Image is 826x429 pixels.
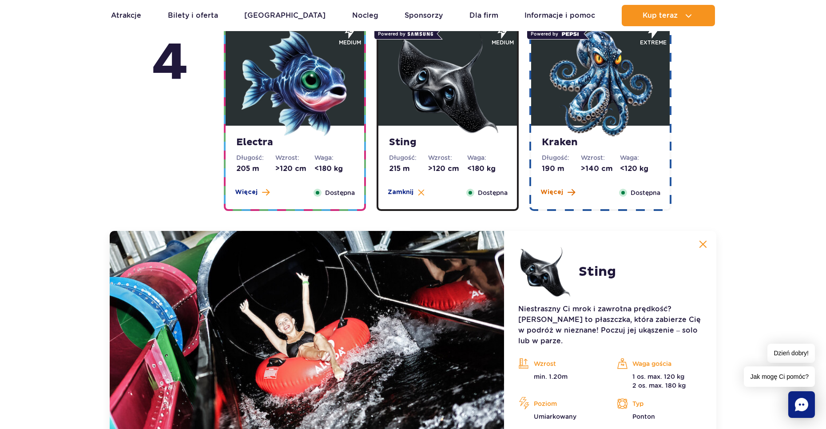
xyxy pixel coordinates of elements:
dt: Długość: [236,153,275,162]
span: 4 [152,31,188,96]
button: Więcej [540,188,575,197]
p: Niestraszny Ci mrok i zawrotna prędkość? [PERSON_NAME] to płaszczka, która zabierze Cię w podróż ... [518,304,702,346]
p: Wzrost [518,357,604,370]
dt: Wzrost: [275,153,314,162]
a: Bilety i oferta [168,5,218,26]
span: medium [492,39,514,47]
span: Jak mogę Ci pomóc? [744,366,815,387]
p: Waga gościa [617,357,702,370]
p: Typ [617,397,702,410]
span: Powered by [527,28,584,40]
a: Nocleg [352,5,378,26]
p: min. 1.20m [518,372,604,381]
span: Dzień dobry! [767,344,815,363]
span: extreme [640,39,667,47]
p: Poziom [518,397,604,410]
a: Atrakcje [111,5,141,26]
dt: Wzrost: [428,153,467,162]
dd: <180 kg [467,164,506,174]
img: 683e9df96f1c7957131151.png [547,30,654,137]
span: Zamknij [388,188,413,197]
dd: 215 m [389,164,428,174]
img: 683e9dd6f19b1268161416.png [518,245,572,298]
span: Dostępna [325,188,355,198]
strong: Sting [389,136,506,149]
span: medium [339,39,361,47]
dt: Waga: [467,153,506,162]
button: Więcej [235,188,270,197]
dt: Waga: [620,153,659,162]
dt: Wzrost: [581,153,620,162]
img: 683e9dd6f19b1268161416.png [394,30,501,137]
span: Więcej [235,188,258,197]
span: Dostępna [478,188,508,198]
button: Zamknij [388,188,425,197]
p: Umiarkowany [518,412,604,421]
dt: Długość: [389,153,428,162]
h2: Sting [579,264,616,280]
a: Informacje i pomoc [524,5,595,26]
a: [GEOGRAPHIC_DATA] [244,5,326,26]
dt: Waga: [314,153,353,162]
p: Ponton [617,412,702,421]
dd: >140 cm [581,164,620,174]
span: Kup teraz [643,12,678,20]
dd: <180 kg [314,164,353,174]
dd: 190 m [542,164,581,174]
strong: piętro [152,17,188,96]
dd: 205 m [236,164,275,174]
p: 1 os. max. 120 kg 2 os. max. 180 kg [617,372,702,390]
strong: Kraken [542,136,659,149]
img: 683e9dc030483830179588.png [242,30,348,137]
span: Więcej [540,188,563,197]
dt: Długość: [542,153,581,162]
strong: Electra [236,136,353,149]
a: Dla firm [469,5,498,26]
dd: <120 kg [620,164,659,174]
dd: >120 cm [275,164,314,174]
div: Chat [788,391,815,418]
span: Dostępna [631,188,660,198]
dd: >120 cm [428,164,467,174]
span: Powered by [374,28,437,40]
a: Sponsorzy [405,5,443,26]
button: Kup teraz [622,5,715,26]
